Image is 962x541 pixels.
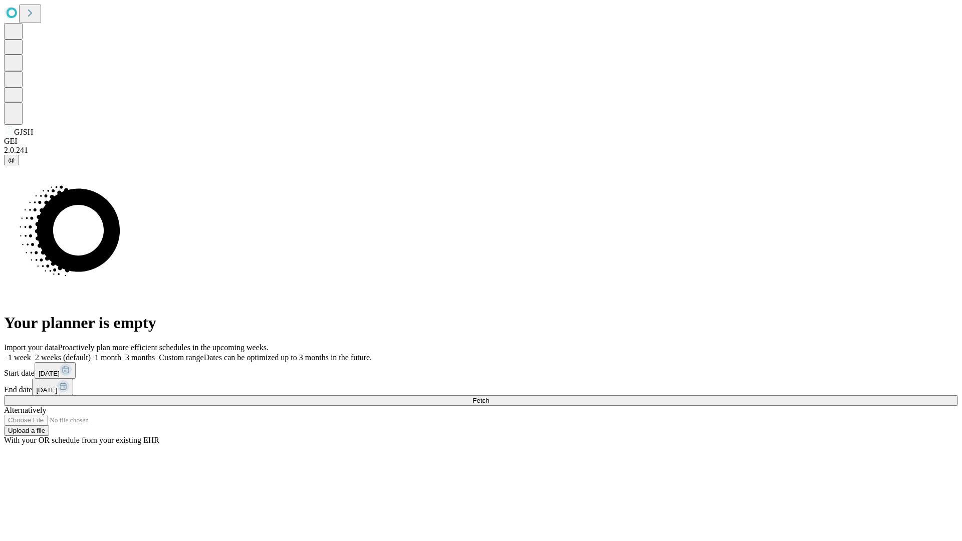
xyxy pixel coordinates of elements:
span: GJSH [14,128,33,136]
div: 2.0.241 [4,146,958,155]
span: Dates can be optimized up to 3 months in the future. [204,353,372,362]
div: Start date [4,362,958,379]
span: Custom range [159,353,203,362]
button: @ [4,155,19,165]
span: 3 months [125,353,155,362]
span: Fetch [472,397,489,404]
button: [DATE] [32,379,73,395]
span: 1 month [95,353,121,362]
div: End date [4,379,958,395]
button: Upload a file [4,425,49,436]
span: Proactively plan more efficient schedules in the upcoming weeks. [58,343,269,352]
button: [DATE] [35,362,76,379]
span: 1 week [8,353,31,362]
span: @ [8,156,15,164]
span: 2 weeks (default) [35,353,91,362]
span: Alternatively [4,406,46,414]
button: Fetch [4,395,958,406]
span: [DATE] [39,370,60,377]
span: Import your data [4,343,58,352]
div: GEI [4,137,958,146]
h1: Your planner is empty [4,314,958,332]
span: With your OR schedule from your existing EHR [4,436,159,444]
span: [DATE] [36,386,57,394]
